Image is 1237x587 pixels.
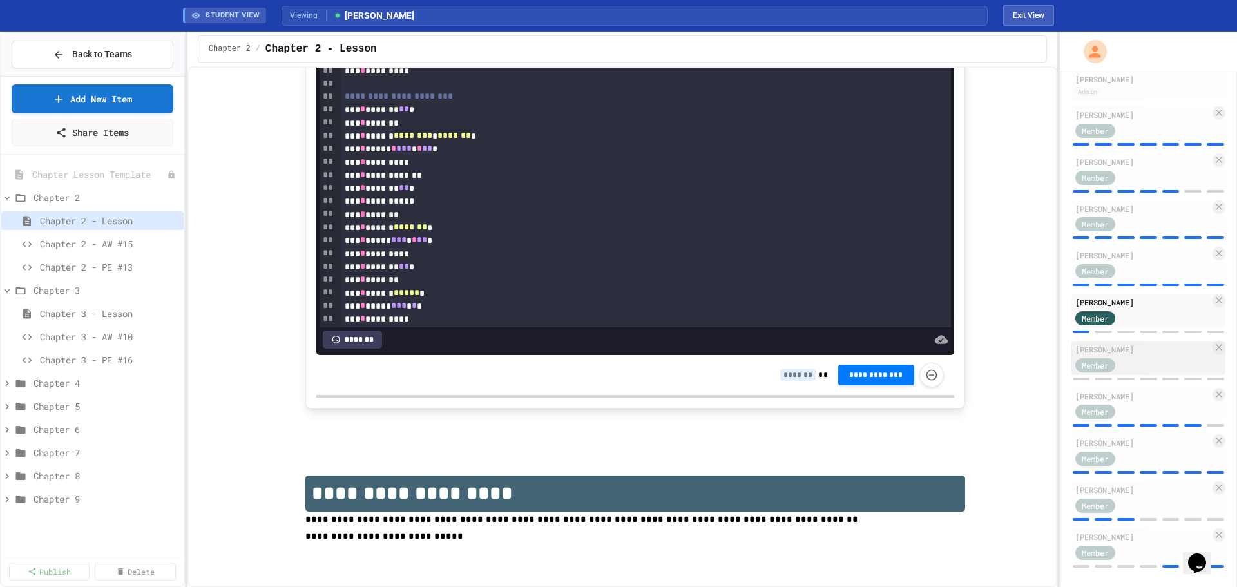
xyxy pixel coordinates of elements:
[34,423,178,436] span: Chapter 6
[1075,156,1210,168] div: [PERSON_NAME]
[34,469,178,483] span: Chapter 8
[209,44,251,54] span: Chapter 2
[1075,343,1210,355] div: [PERSON_NAME]
[32,168,167,181] span: Chapter Lesson Template
[1003,5,1054,26] button: Exit student view
[1082,218,1109,230] span: Member
[206,10,260,21] span: STUDENT VIEW
[40,214,178,227] span: Chapter 2 - Lesson
[919,363,944,387] button: Force resubmission of student's answer (Admin only)
[34,376,178,390] span: Chapter 4
[290,10,327,21] span: Viewing
[1082,125,1109,137] span: Member
[1070,37,1110,66] div: My Account
[1082,172,1109,184] span: Member
[1075,531,1210,543] div: [PERSON_NAME]
[40,307,178,320] span: Chapter 3 - Lesson
[9,563,90,581] a: Publish
[34,399,178,413] span: Chapter 5
[1082,406,1109,418] span: Member
[1082,500,1109,512] span: Member
[1075,86,1100,97] div: Admin
[34,191,178,204] span: Chapter 2
[1082,453,1109,465] span: Member
[34,446,178,459] span: Chapter 7
[333,9,414,23] span: [PERSON_NAME]
[1075,249,1210,261] div: [PERSON_NAME]
[1075,390,1210,402] div: [PERSON_NAME]
[40,260,178,274] span: Chapter 2 - PE #13
[72,48,132,61] span: Back to Teams
[265,41,377,57] span: Chapter 2 - Lesson
[95,563,175,581] a: Delete
[34,492,178,506] span: Chapter 9
[1082,360,1109,371] span: Member
[12,84,173,113] a: Add New Item
[167,170,176,179] div: Unpublished
[1075,73,1222,85] div: [PERSON_NAME]
[1082,313,1109,324] span: Member
[1082,547,1109,559] span: Member
[12,119,173,146] a: Share Items
[1075,437,1210,448] div: [PERSON_NAME]
[1075,296,1210,308] div: [PERSON_NAME]
[1075,203,1210,215] div: [PERSON_NAME]
[1082,265,1109,277] span: Member
[34,284,178,297] span: Chapter 3
[1075,109,1210,120] div: [PERSON_NAME]
[40,237,178,251] span: Chapter 2 - AW #15
[40,353,178,367] span: Chapter 3 - PE #16
[12,41,173,68] button: Back to Teams
[40,330,178,343] span: Chapter 3 - AW #10
[256,44,260,54] span: /
[1183,535,1224,574] iframe: chat widget
[1075,484,1210,496] div: [PERSON_NAME]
